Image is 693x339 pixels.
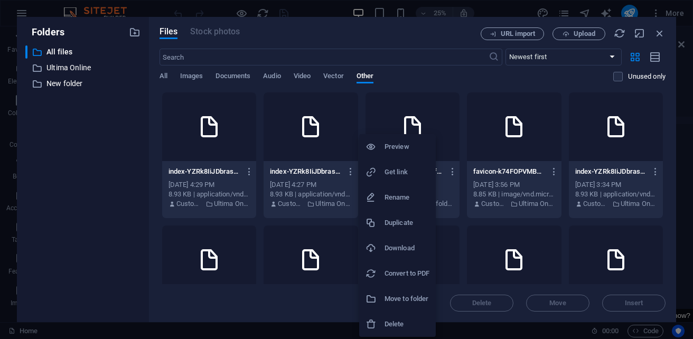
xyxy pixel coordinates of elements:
h6: Get link [385,166,429,178]
h6: Duplicate [385,216,429,229]
h6: Move to folder [385,293,429,305]
h6: Preview [385,140,429,153]
h6: Download [385,242,429,255]
h6: Rename [385,191,429,204]
h6: Convert to PDF [385,267,429,280]
h6: Delete [385,318,429,331]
